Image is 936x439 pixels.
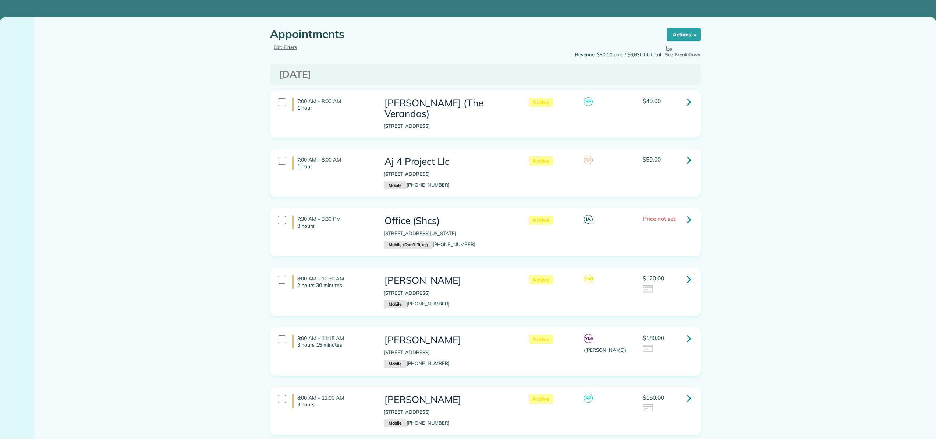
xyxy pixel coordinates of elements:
[575,51,661,59] span: Revenue: $80.00 paid / $6,630.00 total
[292,156,373,170] h4: 7:00 AM - 8:00 AM
[643,156,661,163] span: $50.00
[667,28,701,41] button: Actions
[384,300,407,308] small: Mobile
[529,98,553,107] span: Active
[270,28,653,40] h1: Appointments
[643,404,654,413] img: icon_credit_card_neutral-3d9a980bd25ce6dbb0f2033d7200983694762465c175678fcbc2d8f4bc43548e.png
[384,98,514,119] h3: [PERSON_NAME] (The Verandas)
[292,335,373,348] h4: 8:00 AM - 11:15 AM
[384,230,514,237] p: [STREET_ADDRESS][US_STATE]
[529,156,553,166] span: Active
[643,275,664,282] span: $120.00
[665,44,701,57] span: See Breakdown
[643,97,661,105] span: $40.00
[384,241,433,249] small: Mobile (Don't Text)
[384,408,514,416] p: [STREET_ADDRESS]
[529,335,553,344] span: Active
[643,345,654,353] img: icon_credit_card_neutral-3d9a980bd25ce6dbb0f2033d7200983694762465c175678fcbc2d8f4bc43548e.png
[384,290,514,297] p: [STREET_ADDRESS]
[292,394,373,408] h4: 8:00 AM - 11:00 AM
[297,282,373,288] p: 2 hours 30 minutes
[584,215,593,224] span: IA
[384,301,450,307] a: Mobile[PHONE_NUMBER]
[292,216,373,229] h4: 7:30 AM - 3:30 PM
[384,182,450,188] a: Mobile[PHONE_NUMBER]
[384,170,514,178] p: [STREET_ADDRESS]
[584,275,593,283] span: KM3
[529,216,553,225] span: Active
[297,163,373,170] p: 1 hour
[384,216,514,226] h3: Office (Shcs)
[384,394,514,405] h3: [PERSON_NAME]
[279,69,691,80] h3: [DATE]
[384,360,407,368] small: Mobile
[643,215,675,222] span: Price not set
[292,98,373,111] h4: 7:00 AM - 8:00 AM
[384,156,514,167] h3: Aj 4 Project Llc
[384,419,407,428] small: Mobile
[274,44,298,50] a: Edit Filters
[292,275,373,288] h4: 8:00 AM - 10:30 AM
[529,394,553,404] span: Active
[384,241,475,247] a: Mobile (Don't Text)[PHONE_NUMBER]
[384,349,514,356] p: [STREET_ADDRESS]
[643,285,654,293] img: icon_credit_card_neutral-3d9a980bd25ce6dbb0f2033d7200983694762465c175678fcbc2d8f4bc43548e.png
[384,275,514,286] h3: [PERSON_NAME]
[297,341,373,348] p: 3 hours 15 minutes
[384,181,407,190] small: Mobile
[584,334,593,343] span: YM
[384,123,514,130] p: [STREET_ADDRESS]
[297,401,373,408] p: 3 hours
[297,223,373,229] p: 8 hours
[584,394,593,403] span: RP
[643,334,664,341] span: $180.00
[584,156,593,164] span: RR
[384,420,450,426] a: Mobile[PHONE_NUMBER]
[529,275,553,284] span: Active
[384,360,450,366] a: Mobile[PHONE_NUMBER]
[297,105,373,111] p: 1 hour
[665,44,701,59] button: See Breakdown
[584,97,593,106] span: RP
[643,394,664,401] span: $150.00
[384,335,514,346] h3: [PERSON_NAME]
[584,347,626,353] span: ([PERSON_NAME])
